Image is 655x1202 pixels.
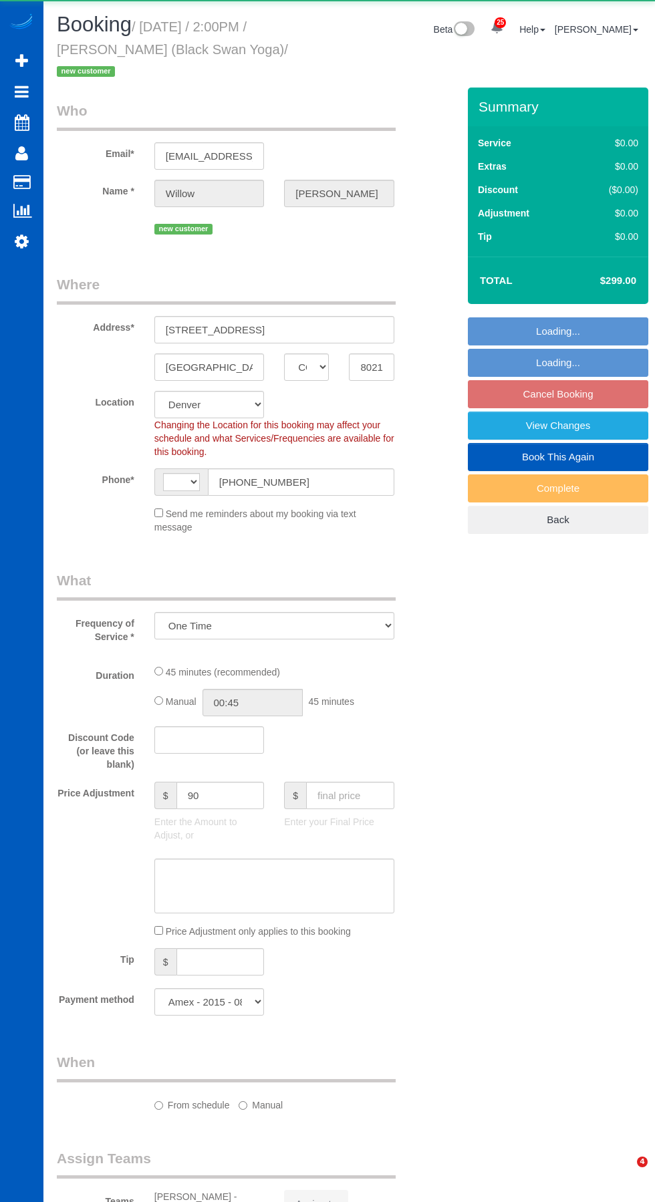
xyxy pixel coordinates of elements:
[154,508,356,533] span: Send me reminders about my booking via text message
[47,988,144,1006] label: Payment method
[581,160,638,173] div: $0.00
[47,391,144,409] label: Location
[560,275,636,287] h4: $299.00
[239,1101,247,1110] input: Manual
[581,183,638,196] div: ($0.00)
[519,24,545,35] a: Help
[478,183,518,196] label: Discount
[47,782,144,800] label: Price Adjustment
[154,1101,163,1110] input: From schedule
[154,815,264,842] p: Enter the Amount to Adjust, or
[284,815,394,829] p: Enter your Final Price
[349,353,394,381] input: Zip Code*
[57,42,288,80] span: /
[478,160,507,173] label: Extras
[166,696,196,707] span: Manual
[484,13,510,43] a: 25
[57,1052,396,1082] legend: When
[57,66,115,77] span: new customer
[154,420,394,457] span: Changing the Location for this booking may affect your schedule and what Services/Frequencies are...
[47,664,144,682] label: Duration
[47,468,144,486] label: Phone*
[480,275,513,286] strong: Total
[239,1094,283,1112] label: Manual
[57,101,396,131] legend: Who
[47,612,144,643] label: Frequency of Service *
[306,782,394,809] input: final price
[637,1157,648,1167] span: 4
[468,412,648,440] a: View Changes
[57,13,132,36] span: Booking
[208,468,394,496] input: Phone*
[154,180,264,207] input: First Name*
[555,24,638,35] a: [PERSON_NAME]
[468,506,648,534] a: Back
[452,21,475,39] img: New interface
[57,571,396,601] legend: What
[478,136,511,150] label: Service
[154,142,264,170] input: Email*
[495,17,506,28] span: 25
[154,948,176,975] span: $
[154,224,213,235] span: new customer
[57,19,288,80] small: / [DATE] / 2:00PM / [PERSON_NAME] (Black Swan Yoga)
[478,230,492,243] label: Tip
[581,206,638,220] div: $0.00
[47,316,144,334] label: Address*
[154,353,264,381] input: City*
[57,1149,396,1179] legend: Assign Teams
[610,1157,642,1189] iframe: Intercom live chat
[478,206,529,220] label: Adjustment
[47,726,144,771] label: Discount Code (or leave this blank)
[166,667,280,678] span: 45 minutes (recommended)
[47,948,144,966] label: Tip
[284,782,306,809] span: $
[154,1094,230,1112] label: From schedule
[47,180,144,198] label: Name *
[47,142,144,160] label: Email*
[468,443,648,471] a: Book This Again
[308,696,354,707] span: 45 minutes
[8,13,35,32] img: Automaid Logo
[479,99,642,114] h3: Summary
[57,275,396,305] legend: Where
[581,136,638,150] div: $0.00
[434,24,475,35] a: Beta
[581,230,638,243] div: $0.00
[284,180,394,207] input: Last Name*
[154,782,176,809] span: $
[166,926,351,937] span: Price Adjustment only applies to this booking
